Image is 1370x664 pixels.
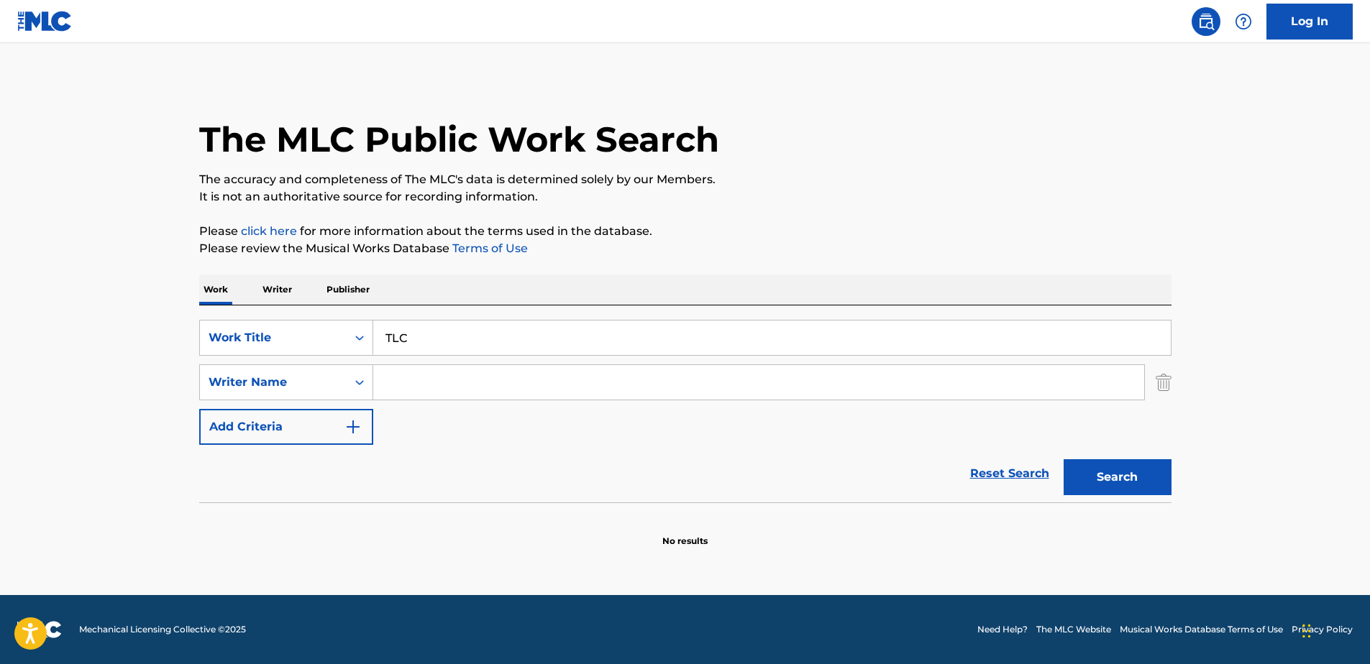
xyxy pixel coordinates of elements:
p: It is not an authoritative source for recording information. [199,188,1172,206]
p: Writer [258,275,296,305]
div: Help [1229,7,1258,36]
div: Writer Name [209,374,338,391]
div: Work Title [209,329,338,346]
a: Musical Works Database Terms of Use [1120,623,1283,636]
img: logo [17,621,62,638]
a: Privacy Policy [1292,623,1353,636]
div: Drag [1302,609,1311,653]
p: Please for more information about the terms used in the database. [199,223,1172,240]
a: Public Search [1192,7,1220,36]
img: MLC Logo [17,11,73,32]
img: Delete Criterion [1156,364,1172,400]
a: Reset Search [963,458,1056,489]
a: Terms of Use [449,241,528,255]
p: Work [199,275,232,305]
a: click here [241,224,297,238]
a: Need Help? [977,623,1028,636]
a: The MLC Website [1036,623,1111,636]
iframe: Chat Widget [1298,595,1370,664]
img: search [1197,13,1215,30]
button: Search [1064,459,1172,495]
img: 9d2ae6d4665cec9f34b9.svg [344,418,362,435]
button: Add Criteria [199,409,373,445]
p: The accuracy and completeness of The MLC's data is determined solely by our Members. [199,171,1172,188]
p: Publisher [322,275,374,305]
img: help [1235,13,1252,30]
a: Log In [1266,4,1353,40]
form: Search Form [199,320,1172,502]
p: Please review the Musical Works Database [199,240,1172,257]
h1: The MLC Public Work Search [199,118,719,161]
span: Mechanical Licensing Collective © 2025 [79,623,246,636]
p: No results [662,517,708,548]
